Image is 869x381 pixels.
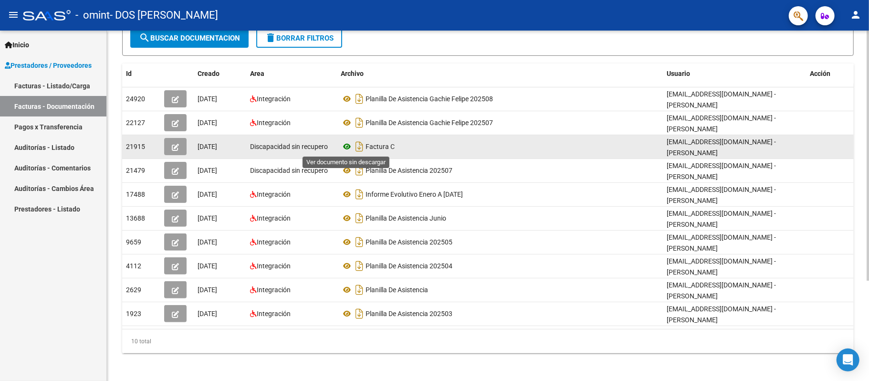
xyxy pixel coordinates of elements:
i: Descargar documento [353,234,366,250]
span: [DATE] [198,262,217,270]
span: [DATE] [198,167,217,174]
span: Prestadores / Proveedores [5,60,92,71]
datatable-header-cell: Id [122,63,160,84]
span: Integración [257,95,291,103]
span: 22127 [126,119,145,127]
span: Factura C [366,143,395,150]
span: Integración [257,214,291,222]
span: [DATE] [198,190,217,198]
datatable-header-cell: Acción [806,63,854,84]
span: [DATE] [198,214,217,222]
span: Planilla De Asistencia Gachie Felipe 202508 [366,95,493,103]
span: Integración [257,262,291,270]
button: Borrar Filtros [256,29,342,48]
span: [EMAIL_ADDRESS][DOMAIN_NAME] - [PERSON_NAME] [667,186,776,204]
span: Borrar Filtros [265,34,334,42]
span: Integración [257,119,291,127]
span: 17488 [126,190,145,198]
span: Acción [810,70,830,77]
mat-icon: delete [265,32,276,43]
span: Archivo [341,70,364,77]
datatable-header-cell: Archivo [337,63,663,84]
span: Planilla De Asistencia 202504 [366,262,452,270]
span: Planilla De Asistencia Junio [366,214,446,222]
span: [EMAIL_ADDRESS][DOMAIN_NAME] - [PERSON_NAME] [667,90,776,109]
span: Integración [257,238,291,246]
span: Inicio [5,40,29,50]
div: Open Intercom Messenger [837,349,859,371]
span: [EMAIL_ADDRESS][DOMAIN_NAME] - [PERSON_NAME] [667,281,776,300]
span: 9659 [126,238,141,246]
span: 1923 [126,310,141,317]
span: [EMAIL_ADDRESS][DOMAIN_NAME] - [PERSON_NAME] [667,138,776,157]
span: [EMAIL_ADDRESS][DOMAIN_NAME] - [PERSON_NAME] [667,257,776,276]
span: [DATE] [198,119,217,127]
span: [EMAIL_ADDRESS][DOMAIN_NAME] - [PERSON_NAME] [667,305,776,324]
datatable-header-cell: Area [246,63,337,84]
span: Planilla De Asistencia 202505 [366,238,452,246]
i: Descargar documento [353,211,366,226]
i: Descargar documento [353,282,366,297]
i: Descargar documento [353,115,366,130]
span: Planilla De Asistencia 202507 [366,167,452,174]
span: 24920 [126,95,145,103]
mat-icon: search [139,32,150,43]
span: Planilla De Asistencia [366,286,428,294]
i: Descargar documento [353,258,366,274]
span: - DOS [PERSON_NAME] [110,5,218,26]
datatable-header-cell: Usuario [663,63,806,84]
span: [DATE] [198,238,217,246]
span: 4112 [126,262,141,270]
span: 21915 [126,143,145,150]
i: Descargar documento [353,91,366,106]
button: Buscar Documentacion [130,29,249,48]
span: Creado [198,70,220,77]
span: 21479 [126,167,145,174]
i: Descargar documento [353,306,366,321]
span: [DATE] [198,286,217,294]
span: Integración [257,286,291,294]
span: Usuario [667,70,690,77]
span: [EMAIL_ADDRESS][DOMAIN_NAME] - [PERSON_NAME] [667,114,776,133]
span: Discapacidad sin recupero [250,143,328,150]
span: [EMAIL_ADDRESS][DOMAIN_NAME] - [PERSON_NAME] [667,162,776,180]
mat-icon: person [850,9,861,21]
span: Planilla De Asistencia Gachie Felipe 202507 [366,119,493,127]
i: Descargar documento [353,139,366,154]
span: Integración [257,310,291,317]
i: Descargar documento [353,187,366,202]
span: 2629 [126,286,141,294]
span: 13688 [126,214,145,222]
span: Buscar Documentacion [139,34,240,42]
span: [DATE] [198,310,217,317]
span: Area [250,70,264,77]
span: [DATE] [198,95,217,103]
datatable-header-cell: Creado [194,63,246,84]
i: Descargar documento [353,163,366,178]
span: Integración [257,190,291,198]
div: 10 total [122,329,854,353]
span: [DATE] [198,143,217,150]
span: - omint [75,5,110,26]
span: [EMAIL_ADDRESS][DOMAIN_NAME] - [PERSON_NAME] [667,210,776,228]
span: Planilla De Asistencia 202503 [366,310,452,317]
span: [EMAIL_ADDRESS][DOMAIN_NAME] - [PERSON_NAME] [667,233,776,252]
mat-icon: menu [8,9,19,21]
span: Id [126,70,132,77]
span: Informe Evolutivo Enero A [DATE] [366,190,463,198]
span: Discapacidad sin recupero [250,167,328,174]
